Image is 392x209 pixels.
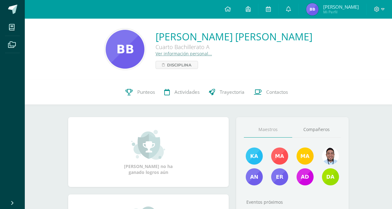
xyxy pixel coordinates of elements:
img: 3b51858fa93919ca30eb1aad2d2e7161.png [271,168,288,185]
a: Ver información personal... [156,51,212,57]
img: 5b69ea46538634a852163c0590dc3ff7.png [246,168,263,185]
img: c020eebe47570ddd332f87e65077e1d5.png [271,148,288,165]
span: [PERSON_NAME] [323,4,359,10]
img: f5bcdfe112135d8e2907dab10a7547e4.png [297,148,314,165]
span: Trayectoria [220,89,244,95]
a: Punteos [121,80,160,105]
a: [PERSON_NAME] [PERSON_NAME] [156,30,312,43]
a: Maestros [244,122,293,138]
a: Trayectoria [204,80,249,105]
span: Punteos [137,89,155,95]
div: Cuarto Bachillerato A [156,43,312,51]
img: 1c285e60f6ff79110def83009e9e501a.png [246,148,263,165]
a: Actividades [160,80,204,105]
span: Mi Perfil [323,9,359,15]
a: Contactos [249,80,293,105]
img: 75f0770f7da6a8fc783818a866aa3ce4.png [306,3,319,16]
img: achievement_small.png [131,129,165,160]
img: 9b0c7e01a60ebf454d9c490f3537d66e.png [106,30,144,69]
span: Actividades [174,89,200,95]
img: 5b8d7d9bbaffbb1a03aab001d6a9fc01.png [297,168,314,185]
img: 6bf64b0700033a2ca3395562ad6aa597.png [322,148,339,165]
span: Disciplina [167,61,192,69]
div: Eventos próximos [244,199,341,205]
img: 88a90323325bc49c0ce6638e9591529c.png [322,168,339,185]
div: [PERSON_NAME] no ha ganado logros aún [117,129,179,175]
a: Disciplina [156,61,198,69]
span: Contactos [266,89,288,95]
a: Compañeros [292,122,341,138]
